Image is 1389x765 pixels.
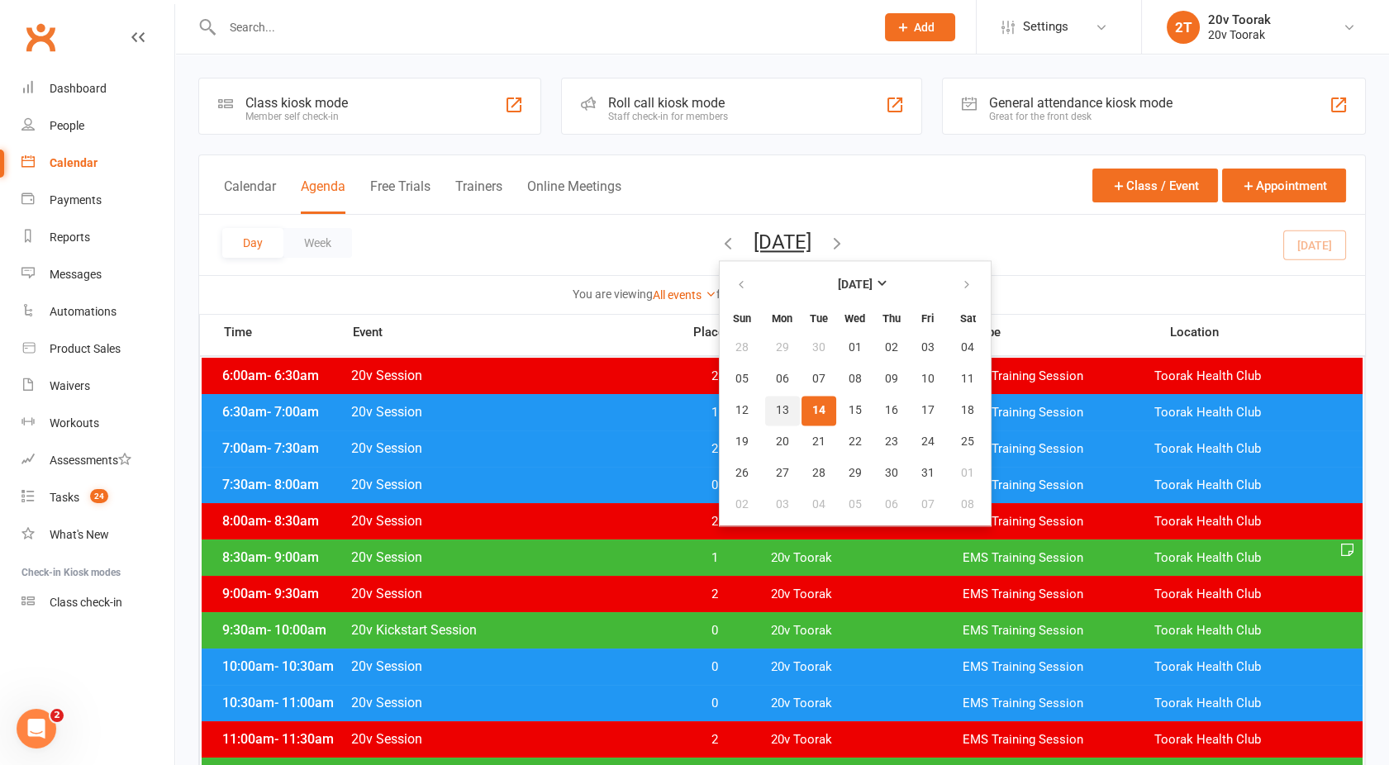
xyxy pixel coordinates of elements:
small: Wednesday [844,312,865,325]
a: Payments [21,182,174,219]
span: 19 [735,435,749,449]
button: 15 [838,396,873,425]
button: Online Meetings [527,178,621,214]
span: - 11:00am [274,695,334,710]
span: 2 [672,368,759,384]
span: 25 [961,435,974,449]
span: Places Left [682,326,768,339]
span: 02 [735,498,749,511]
span: 2 [672,732,759,748]
span: 20v Toorak [771,659,963,675]
span: 2 [50,709,64,722]
div: Staff check-in for members [608,111,728,122]
div: Product Sales [50,342,121,355]
div: Class kiosk mode [245,95,348,111]
button: Agenda [301,178,345,214]
span: 13 [776,404,789,417]
a: Messages [21,256,174,293]
span: 29 [776,341,789,354]
span: - 9:00am [267,549,319,565]
span: 0 [672,478,759,493]
span: Settings [1023,8,1068,45]
button: Class / Event [1092,169,1218,202]
span: 20v Toorak [771,732,963,748]
span: 20v Toorak [771,550,963,566]
span: 20v Session [350,586,672,601]
button: 19 [721,427,763,457]
span: 28 [735,341,749,354]
small: Monday [772,312,792,325]
span: EMS Training Session [963,696,1154,711]
button: 05 [838,490,873,520]
span: 20v Session [350,404,672,420]
a: All events [653,288,716,302]
a: Tasks 24 [21,479,174,516]
span: 20v Toorak [771,696,963,711]
span: EMS Training Session [963,478,1154,493]
a: Workouts [21,405,174,442]
button: 28 [802,459,836,488]
span: Event [352,325,682,340]
span: 29 [849,467,862,480]
span: 07 [812,373,825,386]
span: 24 [921,435,935,449]
span: 08 [849,373,862,386]
div: People [50,119,84,132]
strong: You are viewing [573,287,653,301]
span: 30 [812,341,825,354]
div: Payments [50,193,102,207]
button: 03 [911,333,945,363]
span: 03 [921,341,935,354]
div: Class check-in [50,596,122,609]
a: Reports [21,219,174,256]
button: 05 [721,364,763,394]
button: 23 [874,427,909,457]
button: 13 [765,396,800,425]
span: 24 [90,489,108,503]
a: Dashboard [21,70,174,107]
span: 01 [849,341,862,354]
span: 20v Kickstart Session [350,622,672,638]
span: - 7:00am [267,404,319,420]
span: Add [914,21,935,34]
span: Toorak Health Club [1154,441,1346,457]
button: Trainers [455,178,502,214]
button: 18 [947,396,989,425]
span: 2 [672,587,759,602]
span: 04 [812,498,825,511]
span: - 11:30am [274,731,334,747]
small: Friday [921,312,934,325]
div: Great for the front desk [989,111,1173,122]
span: 03 [776,498,789,511]
span: 06 [776,373,789,386]
span: 11:00am [218,731,350,747]
span: 09 [885,373,898,386]
button: Calendar [224,178,276,214]
button: Free Trials [370,178,430,214]
span: Time [220,325,352,344]
span: 11 [961,373,974,386]
button: 04 [802,490,836,520]
span: Toorak Health Club [1154,587,1346,602]
button: 31 [911,459,945,488]
span: 05 [735,373,749,386]
span: 04 [961,341,974,354]
span: 08 [961,498,974,511]
button: 03 [765,490,800,520]
div: What's New [50,528,109,541]
span: 0 [672,659,759,675]
span: 28 [812,467,825,480]
span: 20v Session [350,731,672,747]
span: EMS Training Session [963,550,1154,566]
button: 20 [765,427,800,457]
div: Workouts [50,416,99,430]
small: Saturday [960,312,976,325]
div: Roll call kiosk mode [608,95,728,111]
a: People [21,107,174,145]
span: 20v Session [350,368,672,383]
span: 15 [849,404,862,417]
span: 20v Session [350,513,672,529]
span: 9:00am [218,586,350,601]
span: 7:00am [218,440,350,456]
span: Toorak Health Club [1154,368,1346,384]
